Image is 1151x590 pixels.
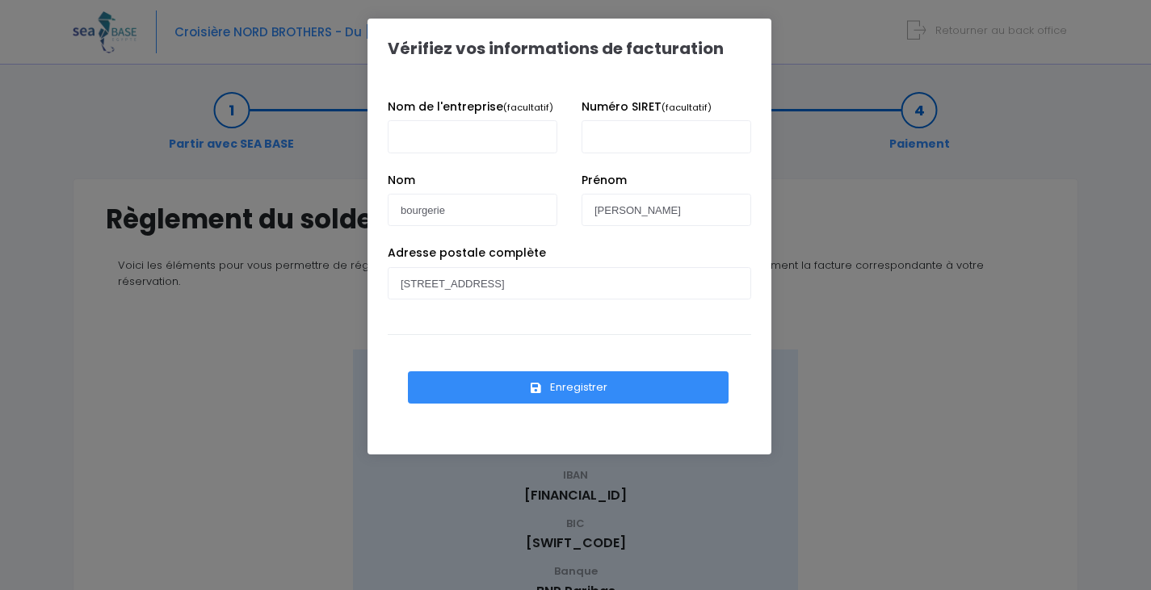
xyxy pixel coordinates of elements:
[503,101,553,114] small: (facultatif)
[582,98,712,115] label: Numéro SIRET
[662,101,712,114] small: (facultatif)
[388,98,553,115] label: Nom de l'entreprise
[388,39,724,58] h1: Vérifiez vos informations de facturation
[582,172,627,189] label: Prénom
[388,245,546,262] label: Adresse postale complète
[408,371,729,404] button: Enregistrer
[388,172,415,189] label: Nom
